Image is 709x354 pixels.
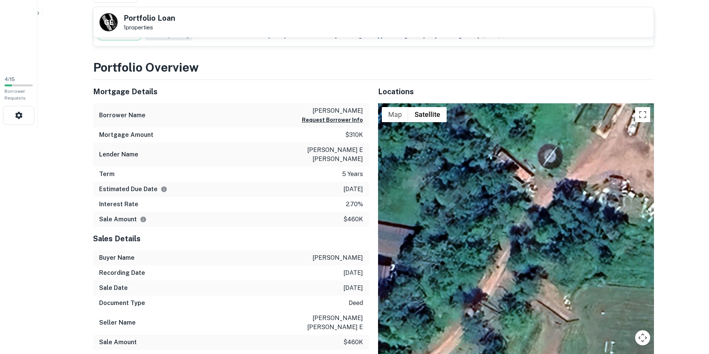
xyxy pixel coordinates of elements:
h5: Locations [378,86,654,97]
h6: Mortgage Amount [99,130,153,139]
span: [PERSON_NAME] [PERSON_NAME] e [335,33,429,39]
iframe: Chat Widget [671,270,709,306]
span: Borrower Requests [5,89,26,101]
h5: Sales Details [93,233,369,244]
h6: Estimated Due Date [99,185,167,194]
h5: Mortgage Details [93,86,369,97]
h6: Interest Rate [99,200,138,209]
button: Show satellite imagery [408,107,447,122]
h5: Portfolio Loan [124,14,175,22]
p: $460k [343,338,363,347]
h6: Borrower Name [99,111,145,120]
svg: Estimate is based on a standard schedule for this type of loan. [161,186,167,193]
p: 1 properties [124,24,175,31]
h6: Sale Amount [99,338,137,347]
h6: Sale Amount [99,215,147,224]
button: Toggle fullscreen view [635,107,650,122]
p: [PERSON_NAME] [302,106,363,115]
h6: Recording Date [99,268,145,277]
span: 4 / 15 [5,77,15,82]
button: Request Borrower Info [302,115,363,124]
svg: The values displayed on the website are for informational purposes only and may be reported incor... [140,216,147,223]
h6: Sale Date [99,284,128,293]
p: 5 years [342,170,363,179]
p: [PERSON_NAME] e [PERSON_NAME] [295,146,363,164]
span: ($ 310k ) [482,33,500,39]
h6: Seller Name [99,318,136,327]
p: $460k [343,215,363,224]
p: [DATE] [343,284,363,293]
span: [PERSON_NAME] [435,33,479,39]
p: [DATE] [343,185,363,194]
button: Map camera controls [635,330,650,345]
h6: Buyer Name [99,253,135,262]
h3: Portfolio Overview [93,58,654,77]
h6: Lender Name [99,150,138,159]
h6: Document Type [99,299,145,308]
h6: Term [99,170,115,179]
button: Show street map [382,107,408,122]
p: 2.70% [346,200,363,209]
p: $310k [345,130,363,139]
p: deed [349,299,363,308]
p: [PERSON_NAME] [312,253,363,262]
p: [PERSON_NAME] [PERSON_NAME] e [295,314,363,332]
p: [DATE] [343,268,363,277]
p: G E [104,17,113,28]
